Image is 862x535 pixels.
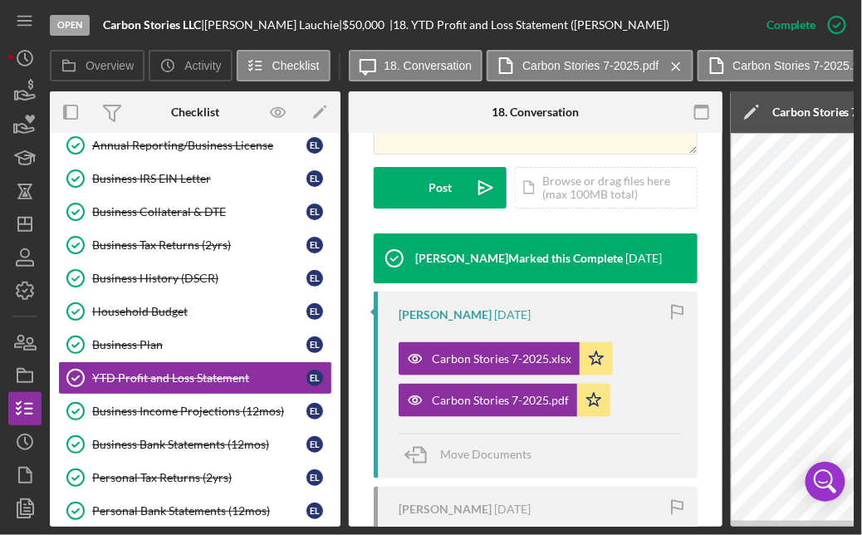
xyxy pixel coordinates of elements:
[494,503,531,517] time: 2025-09-04 15:48
[766,8,816,42] div: Complete
[103,18,204,32] div: |
[487,50,693,81] button: Carbon Stories 7-2025.pdf
[429,167,452,209] div: Post
[399,503,492,517] div: [PERSON_NAME]
[342,17,384,32] span: $50,000
[86,59,134,72] label: Overview
[92,338,306,351] div: Business Plan
[306,370,323,386] div: E L
[306,270,323,287] div: E L
[306,137,323,154] div: E L
[58,262,332,295] a: Business History (DSCR)EL
[349,50,483,81] button: 18. Conversation
[58,129,332,162] a: Annual Reporting/Business LicenseEL
[399,384,610,417] button: Carbon Stories 7-2025.pdf
[272,59,320,72] label: Checklist
[399,434,548,476] button: Move Documents
[204,18,342,32] div: [PERSON_NAME] Lauchie |
[306,336,323,353] div: E L
[58,295,332,328] a: Household BudgetEL
[149,50,232,81] button: Activity
[92,305,306,318] div: Household Budget
[50,50,144,81] button: Overview
[522,59,659,72] label: Carbon Stories 7-2025.pdf
[92,139,306,152] div: Annual Reporting/Business License
[306,204,323,220] div: E L
[92,471,306,484] div: Personal Tax Returns (2yrs)
[58,428,332,461] a: Business Bank Statements (12mos)EL
[806,462,845,502] div: Open Intercom Messenger
[103,17,201,32] b: Carbon Stories LLC
[432,394,569,407] div: Carbon Stories 7-2025.pdf
[306,170,323,187] div: E L
[399,308,492,321] div: [PERSON_NAME]
[306,503,323,519] div: E L
[92,272,306,285] div: Business History (DSCR)
[374,167,507,209] button: Post
[92,438,306,451] div: Business Bank Statements (12mos)
[58,162,332,195] a: Business IRS EIN LetterEL
[92,405,306,418] div: Business Income Projections (12mos)
[494,308,531,321] time: 2025-09-04 15:48
[415,252,623,265] div: [PERSON_NAME] Marked this Complete
[399,342,613,375] button: Carbon Stories 7-2025.xlsx
[92,238,306,252] div: Business Tax Returns (2yrs)
[171,106,219,119] div: Checklist
[306,303,323,320] div: E L
[58,395,332,428] a: Business Income Projections (12mos)EL
[58,461,332,494] a: Personal Tax Returns (2yrs)EL
[750,8,854,42] button: Complete
[58,228,332,262] a: Business Tax Returns (2yrs)EL
[58,494,332,528] a: Personal Bank Statements (12mos)EL
[492,106,580,119] div: 18. Conversation
[306,403,323,420] div: E L
[306,436,323,453] div: E L
[389,18,669,32] div: | 18. YTD Profit and Loss Statement ([PERSON_NAME])
[92,172,306,185] div: Business IRS EIN Letter
[58,195,332,228] a: Business Collateral & DTEEL
[237,50,331,81] button: Checklist
[306,469,323,486] div: E L
[50,15,90,36] div: Open
[184,59,221,72] label: Activity
[92,205,306,218] div: Business Collateral & DTE
[384,59,473,72] label: 18. Conversation
[58,361,332,395] a: YTD Profit and Loss StatementEL
[432,352,571,366] div: Carbon Stories 7-2025.xlsx
[92,371,306,385] div: YTD Profit and Loss Statement
[92,504,306,518] div: Personal Bank Statements (12mos)
[625,252,662,265] time: 2025-09-05 15:11
[440,448,531,462] span: Move Documents
[306,237,323,253] div: E L
[58,328,332,361] a: Business PlanEL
